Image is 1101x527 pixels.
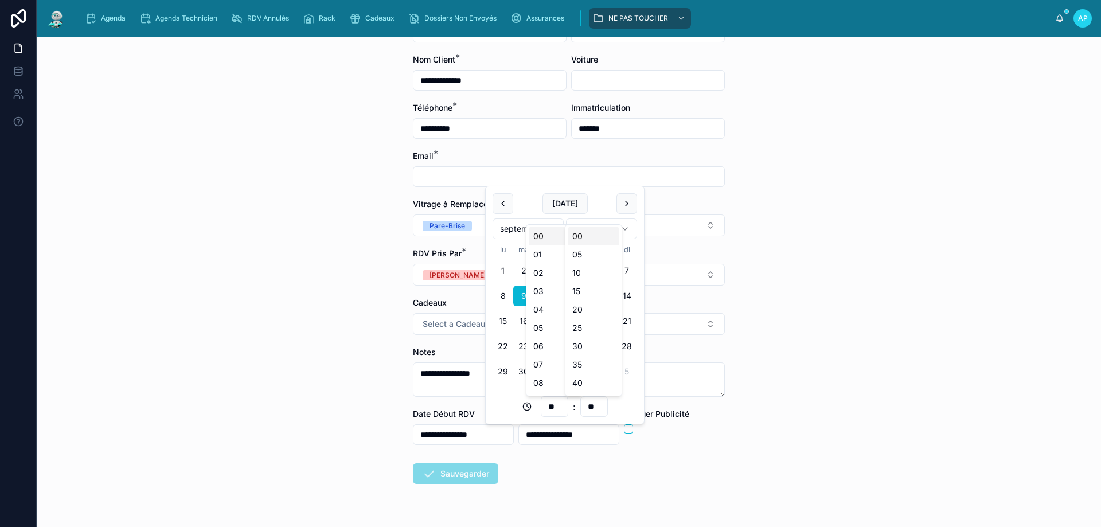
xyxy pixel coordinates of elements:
a: NE PAS TOUCHER [589,8,691,29]
button: dimanche 28 septembre 2025 [616,336,637,357]
span: Immatriculation [571,103,630,112]
div: 06 [529,337,580,356]
span: Email [413,151,434,161]
div: [PERSON_NAME] [430,270,486,280]
button: dimanche 21 septembre 2025 [616,311,637,331]
button: lundi 15 septembre 2025 [493,311,513,331]
button: mardi 9 septembre 2025, selected [513,286,534,306]
button: Select Button [413,313,567,335]
div: 04 [529,300,580,319]
span: Assurances [526,14,564,23]
span: RDV Pris Par [413,248,462,258]
div: 05 [568,245,619,264]
span: Dossiers Non Envoyés [424,14,497,23]
div: 45 [568,392,619,411]
span: Cadeaux [365,14,395,23]
span: Rack [319,14,335,23]
button: Select Button [571,264,725,286]
th: mardi [513,244,534,256]
th: lundi [493,244,513,256]
button: Select Button [413,214,567,236]
div: 09 [529,392,580,411]
div: 10 [568,264,619,282]
span: NE PAS TOUCHER [608,14,668,23]
span: Cadeaux [413,298,447,307]
span: Voiture [571,54,598,64]
button: Select Button [571,214,725,236]
a: RDV Annulés [228,8,297,29]
div: 30 [568,337,619,356]
span: Bloquer Publicité [624,409,689,419]
div: 03 [529,282,580,300]
table: septembre 2025 [493,244,637,382]
span: Select a Cadeau [423,318,485,330]
button: mardi 30 septembre 2025 [513,361,534,382]
a: Cadeaux [346,8,403,29]
div: 01 [529,245,580,264]
span: Notes [413,347,436,357]
button: mardi 23 septembre 2025 [513,336,534,357]
a: Assurances [507,8,572,29]
div: 02 [529,264,580,282]
button: dimanche 7 septembre 2025 [616,260,637,281]
a: Rack [299,8,343,29]
button: lundi 8 septembre 2025 [493,286,513,306]
div: Pare-Brise [430,221,465,231]
button: dimanche 14 septembre 2025 [616,286,637,306]
button: [DATE] [542,193,588,214]
div: 20 [568,300,619,319]
div: 05 [529,319,580,337]
span: Téléphone [413,103,452,112]
button: Select Button [571,313,725,335]
div: 00 [568,227,619,245]
button: mardi 2 septembre 2025 [513,260,534,281]
div: 00 [529,227,580,245]
button: mardi 16 septembre 2025 [513,311,534,331]
div: : [493,396,637,417]
button: lundi 1 septembre 2025 [493,260,513,281]
div: 08 [529,374,580,392]
th: dimanche [616,244,637,256]
button: lundi 29 septembre 2025 [493,361,513,382]
div: 40 [568,374,619,392]
button: dimanche 5 octobre 2025 [616,361,637,382]
div: scrollable content [76,6,1055,31]
a: Dossiers Non Envoyés [405,8,505,29]
div: Suggestions [526,224,583,396]
span: Vitrage à Remplacer [413,199,491,209]
a: Agenda Technicien [136,8,225,29]
button: Select Button [413,264,567,286]
span: Agenda Technicien [155,14,217,23]
span: Date Début RDV [413,409,475,419]
span: Nom Client [413,54,455,64]
img: App logo [46,9,67,28]
div: 15 [568,282,619,300]
span: AP [1078,14,1088,23]
button: lundi 22 septembre 2025 [493,336,513,357]
a: Agenda [81,8,134,29]
div: 35 [568,356,619,374]
span: Agenda [101,14,126,23]
span: RDV Annulés [247,14,289,23]
div: 25 [568,319,619,337]
div: 07 [529,356,580,374]
div: Suggestions [565,224,622,396]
